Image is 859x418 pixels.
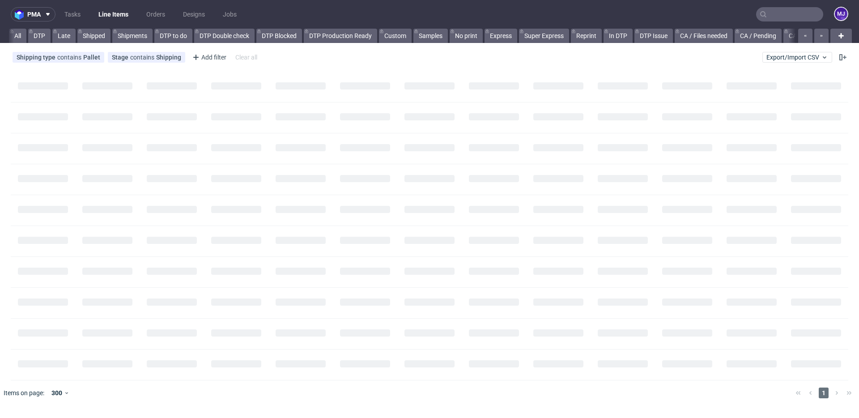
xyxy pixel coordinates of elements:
div: 300 [48,387,64,399]
a: No print [450,29,483,43]
a: Super Express [519,29,569,43]
span: Shipping type [17,54,57,61]
span: Stage [112,54,130,61]
a: DTP to do [154,29,192,43]
a: DTP Issue [634,29,673,43]
div: Add filter [189,50,228,64]
a: Jobs [217,7,242,21]
a: DTP Production Ready [304,29,377,43]
span: contains [57,54,83,61]
div: Shipping [156,54,181,61]
a: Late [52,29,76,43]
img: logo [15,9,27,20]
button: pma [11,7,55,21]
figcaption: MJ [835,8,847,20]
a: Designs [178,7,210,21]
a: Reprint [571,29,602,43]
a: All [9,29,26,43]
a: Express [485,29,517,43]
div: Clear all [234,51,259,64]
a: Custom [379,29,412,43]
a: CA / Pending [735,29,782,43]
span: pma [27,11,41,17]
button: Export/Import CSV [762,52,832,63]
a: Orders [141,7,170,21]
a: CA / Rejected [783,29,831,43]
div: Pallet [83,54,100,61]
a: Shipments [112,29,153,43]
a: DTP [28,29,51,43]
span: 1 [819,388,829,398]
a: Tasks [59,7,86,21]
a: CA / Files needed [675,29,733,43]
span: Export/Import CSV [766,54,828,61]
span: contains [130,54,156,61]
a: Shipped [77,29,111,43]
a: DTP Blocked [256,29,302,43]
a: Samples [413,29,448,43]
a: In DTP [604,29,633,43]
span: Items on page: [4,388,44,397]
a: DTP Double check [194,29,255,43]
a: Line Items [93,7,134,21]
